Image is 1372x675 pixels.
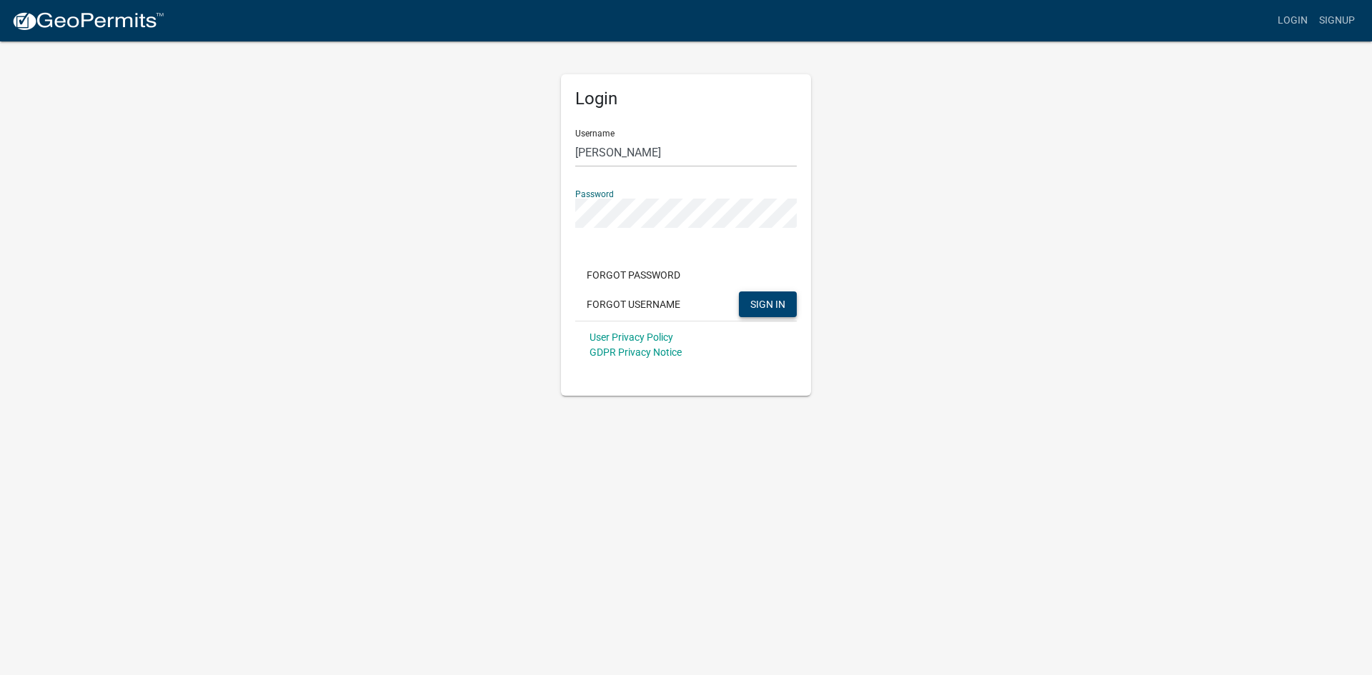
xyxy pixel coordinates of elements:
[590,331,673,343] a: User Privacy Policy
[1272,7,1313,34] a: Login
[739,291,797,317] button: SIGN IN
[590,346,682,358] a: GDPR Privacy Notice
[575,89,797,109] h5: Login
[575,262,692,288] button: Forgot Password
[1313,7,1361,34] a: Signup
[575,291,692,317] button: Forgot Username
[750,298,785,309] span: SIGN IN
